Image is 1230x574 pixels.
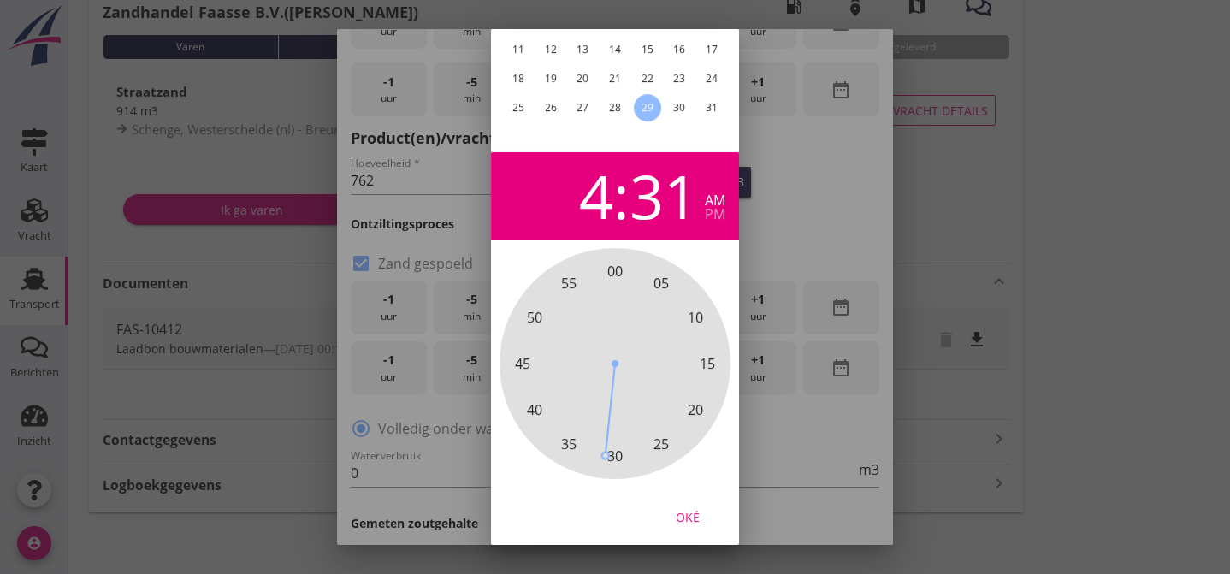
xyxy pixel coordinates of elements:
[698,65,725,92] button: 24
[537,94,565,121] button: 26
[698,36,725,63] button: 17
[505,36,532,63] button: 11
[705,193,725,207] div: am
[653,273,669,293] span: 05
[569,94,596,121] button: 27
[607,261,623,281] span: 00
[634,7,661,34] button: 8
[569,65,596,92] button: 20
[634,36,661,63] button: 15
[607,446,623,466] span: 30
[698,94,725,121] button: 31
[613,166,630,226] span: :
[537,36,565,63] button: 12
[505,94,532,121] button: 25
[700,353,715,374] span: 15
[527,399,542,420] span: 40
[537,7,565,34] button: 5
[665,65,693,92] button: 23
[705,207,725,221] div: pm
[653,433,669,453] span: 25
[579,166,613,226] div: 4
[698,7,725,34] button: 10
[664,507,712,525] div: Oké
[688,399,703,420] span: 20
[634,94,661,121] button: 29
[569,36,596,63] button: 13
[601,94,629,121] button: 28
[665,94,693,121] button: 30
[634,65,661,92] button: 22
[527,307,542,328] span: 50
[505,7,532,34] button: 4
[601,65,629,92] button: 21
[505,65,532,92] button: 18
[665,7,693,34] button: 9
[561,433,577,453] span: 35
[515,353,530,374] span: 45
[601,36,629,63] button: 14
[630,166,698,226] div: 31
[601,7,629,34] button: 7
[665,36,693,63] button: 16
[688,307,703,328] span: 10
[561,273,577,293] span: 55
[650,501,725,532] button: Oké
[569,7,596,34] button: 6
[537,65,565,92] button: 19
